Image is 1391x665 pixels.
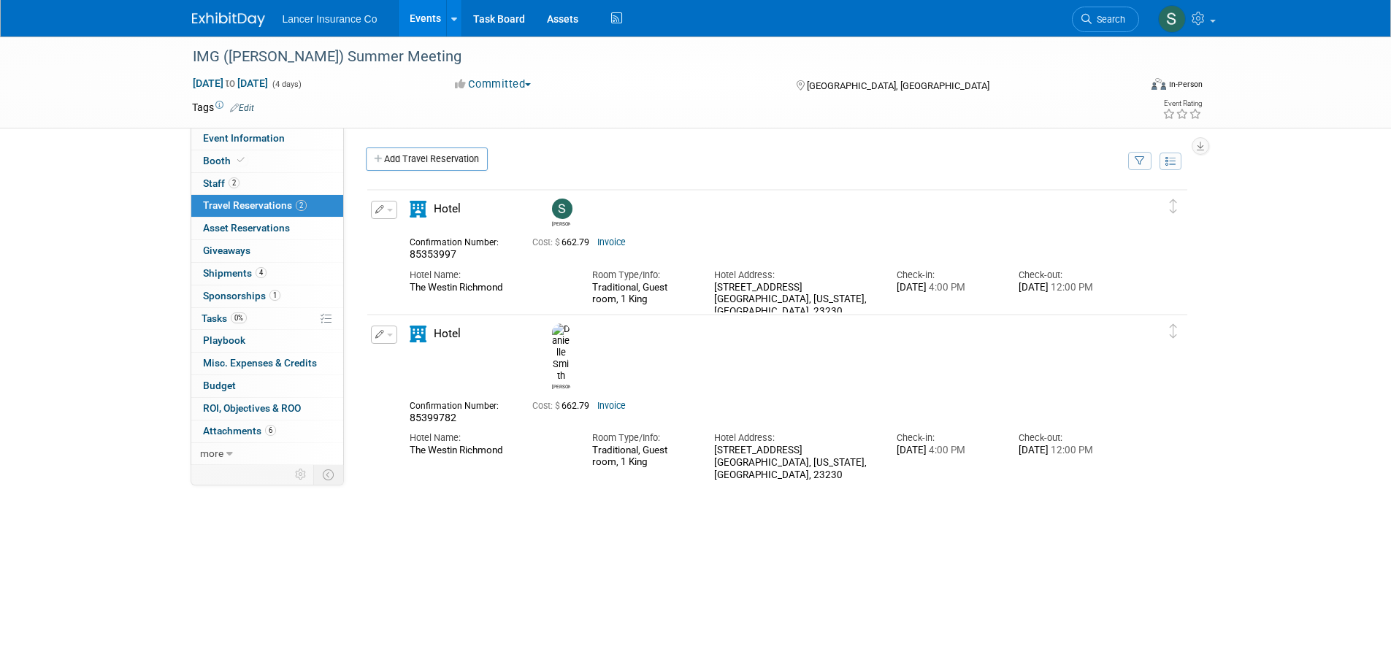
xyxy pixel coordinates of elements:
span: Playbook [203,334,245,346]
span: [DATE] [DATE] [192,77,269,90]
a: Playbook [191,330,343,352]
td: Tags [192,100,254,115]
span: Misc. Expenses & Credits [203,357,317,369]
a: ROI, Objectives & ROO [191,398,343,420]
a: Invoice [597,401,626,411]
span: 12:00 PM [1049,282,1093,293]
i: Click and drag to move item [1170,324,1177,339]
a: Tasks0% [191,308,343,330]
span: Budget [203,380,236,391]
span: Booth [203,155,248,166]
span: 2 [296,200,307,211]
a: more [191,443,343,465]
div: Danielle Smith [548,323,574,391]
div: Traditional, Guest room, 1 King [592,445,692,468]
a: Event Information [191,128,343,150]
span: 4 [256,267,267,278]
div: In-Person [1168,79,1203,90]
span: 4:00 PM [927,445,965,455]
i: Booth reservation complete [237,156,245,164]
span: Attachments [203,425,276,437]
span: Giveaways [203,245,250,256]
div: Hotel Name: [410,431,570,445]
span: [GEOGRAPHIC_DATA], [GEOGRAPHIC_DATA] [807,80,989,91]
img: Steven O'Shea [1158,5,1186,33]
div: Hotel Address: [714,431,875,445]
span: 662.79 [532,237,595,247]
div: Hotel Name: [410,269,570,282]
a: Staff2 [191,173,343,195]
span: 12:00 PM [1049,445,1093,455]
span: Hotel [434,202,461,215]
div: Confirmation Number: [410,233,510,248]
a: Asset Reservations [191,218,343,239]
span: Search [1092,14,1125,25]
span: 1 [269,290,280,301]
a: Booth [191,150,343,172]
img: ExhibitDay [192,12,265,27]
span: 2 [229,177,240,188]
span: Event Information [203,132,285,144]
i: Hotel [410,201,426,218]
div: Traditional, Guest room, 1 King [592,282,692,305]
div: Check-out: [1019,431,1119,445]
td: Toggle Event Tabs [313,465,343,484]
i: Hotel [410,326,426,342]
a: Shipments4 [191,263,343,285]
span: Lancer Insurance Co [283,13,378,25]
div: Hotel Address: [714,269,875,282]
div: Event Rating [1162,100,1202,107]
span: 4:00 PM [927,282,965,293]
a: Search [1072,7,1139,32]
span: 85353997 [410,248,456,260]
span: Cost: $ [532,237,562,247]
span: Travel Reservations [203,199,307,211]
i: Filter by Traveler [1135,157,1145,166]
img: Steven O'Shea [552,199,572,219]
div: [STREET_ADDRESS] [GEOGRAPHIC_DATA], [US_STATE], [GEOGRAPHIC_DATA], 23230 [714,282,875,318]
span: ROI, Objectives & ROO [203,402,301,414]
div: [DATE] [897,445,997,457]
span: 662.79 [532,401,595,411]
img: Format-Inperson.png [1151,78,1166,90]
span: to [223,77,237,89]
span: 0% [231,312,247,323]
a: Travel Reservations2 [191,195,343,217]
div: [DATE] [897,282,997,294]
a: Budget [191,375,343,397]
div: [STREET_ADDRESS] [GEOGRAPHIC_DATA], [US_STATE], [GEOGRAPHIC_DATA], 23230 [714,445,875,481]
div: Check-in: [897,269,997,282]
div: Steven O'Shea [552,219,570,227]
div: The Westin Richmond [410,282,570,294]
img: Danielle Smith [552,323,570,382]
a: Add Travel Reservation [366,147,488,171]
span: 6 [265,425,276,436]
a: Invoice [597,237,626,247]
span: Shipments [203,267,267,279]
a: Sponsorships1 [191,285,343,307]
span: 85399782 [410,412,456,423]
div: Room Type/Info: [592,431,692,445]
a: Misc. Expenses & Credits [191,353,343,374]
div: Confirmation Number: [410,396,510,412]
span: Asset Reservations [203,222,290,234]
div: IMG ([PERSON_NAME]) Summer Meeting [188,44,1117,70]
span: Cost: $ [532,401,562,411]
div: Steven O'Shea [548,199,574,227]
div: Danielle Smith [552,382,570,390]
div: Event Format [1053,76,1203,98]
button: Committed [450,77,537,92]
a: Giveaways [191,240,343,262]
span: (4 days) [271,80,302,89]
td: Personalize Event Tab Strip [288,465,314,484]
div: [DATE] [1019,282,1119,294]
div: The Westin Richmond [410,445,570,457]
a: Attachments6 [191,420,343,442]
span: Staff [203,177,240,189]
span: Sponsorships [203,290,280,301]
span: more [200,447,223,459]
i: Click and drag to move item [1170,199,1177,214]
a: Edit [230,103,254,113]
span: Hotel [434,327,461,340]
div: Check-in: [897,431,997,445]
